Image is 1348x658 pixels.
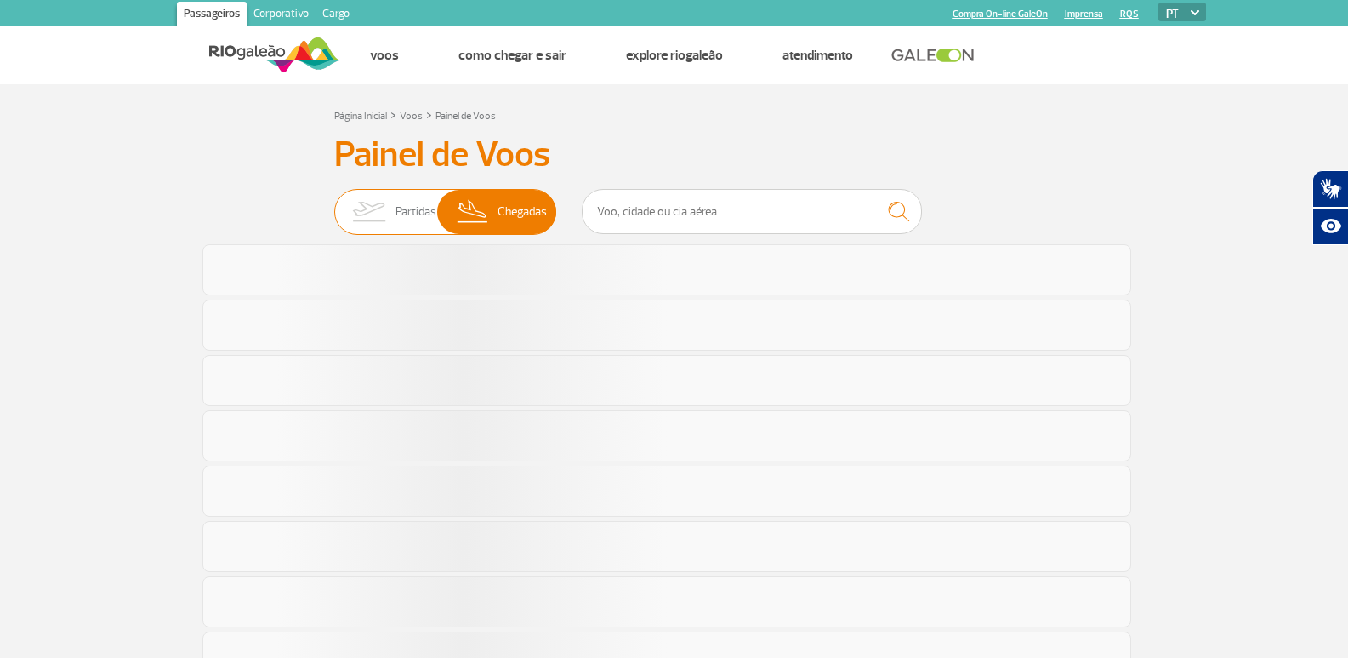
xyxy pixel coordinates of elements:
a: > [426,105,432,124]
a: Cargo [316,2,356,29]
input: Voo, cidade ou cia aérea [582,189,922,234]
span: Partidas [395,190,436,234]
button: Abrir recursos assistivos. [1312,208,1348,245]
a: Corporativo [247,2,316,29]
a: Painel de Voos [435,110,496,123]
a: Passageiros [177,2,247,29]
a: RQS [1120,9,1139,20]
div: Plugin de acessibilidade da Hand Talk. [1312,170,1348,245]
h3: Painel de Voos [334,134,1015,176]
a: Como chegar e sair [458,47,566,64]
img: slider-desembarque [448,190,498,234]
a: Explore RIOgaleão [626,47,723,64]
a: Atendimento [782,47,853,64]
a: Compra On-line GaleOn [953,9,1048,20]
span: Chegadas [498,190,547,234]
a: Voos [370,47,399,64]
button: Abrir tradutor de língua de sinais. [1312,170,1348,208]
a: > [390,105,396,124]
a: Página Inicial [334,110,387,123]
a: Voos [400,110,423,123]
img: slider-embarque [342,190,395,234]
a: Imprensa [1065,9,1103,20]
